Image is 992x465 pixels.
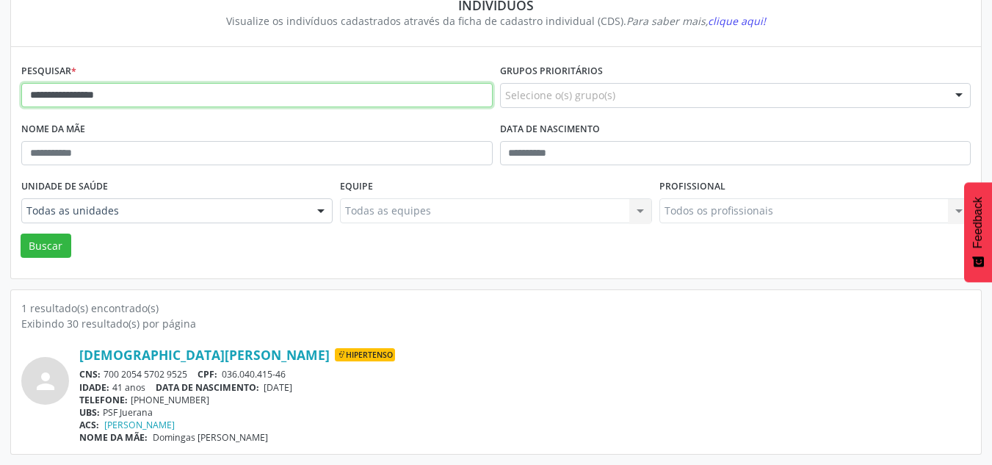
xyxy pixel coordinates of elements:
i: person [32,368,59,394]
a: [DEMOGRAPHIC_DATA][PERSON_NAME] [79,347,330,363]
div: [PHONE_NUMBER] [79,394,971,406]
span: CNS: [79,368,101,381]
label: Data de nascimento [500,118,600,141]
button: Buscar [21,234,71,259]
span: IDADE: [79,381,109,394]
div: Visualize os indivíduos cadastrados através da ficha de cadastro individual (CDS). [32,13,960,29]
span: Hipertenso [335,348,395,361]
span: UBS: [79,406,100,419]
a: [PERSON_NAME] [104,419,175,431]
span: Feedback [971,197,985,248]
span: ACS: [79,419,99,431]
span: Domingas [PERSON_NAME] [153,431,268,444]
span: 036.040.415-46 [222,368,286,381]
label: Profissional [659,176,725,198]
span: CPF: [198,368,217,381]
div: PSF Juerana [79,406,971,419]
label: Pesquisar [21,60,76,83]
span: [DATE] [264,381,292,394]
div: Exibindo 30 resultado(s) por página [21,316,971,331]
span: clique aqui! [708,14,766,28]
span: NOME DA MÃE: [79,431,148,444]
div: 700 2054 5702 9525 [79,368,971,381]
i: Para saber mais, [626,14,766,28]
label: Grupos prioritários [500,60,603,83]
label: Unidade de saúde [21,176,108,198]
div: 41 anos [79,381,971,394]
label: Nome da mãe [21,118,85,141]
span: TELEFONE: [79,394,128,406]
span: Todas as unidades [26,203,303,218]
span: Selecione o(s) grupo(s) [505,87,615,103]
label: Equipe [340,176,373,198]
div: 1 resultado(s) encontrado(s) [21,300,971,316]
span: DATA DE NASCIMENTO: [156,381,259,394]
button: Feedback - Mostrar pesquisa [964,182,992,282]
